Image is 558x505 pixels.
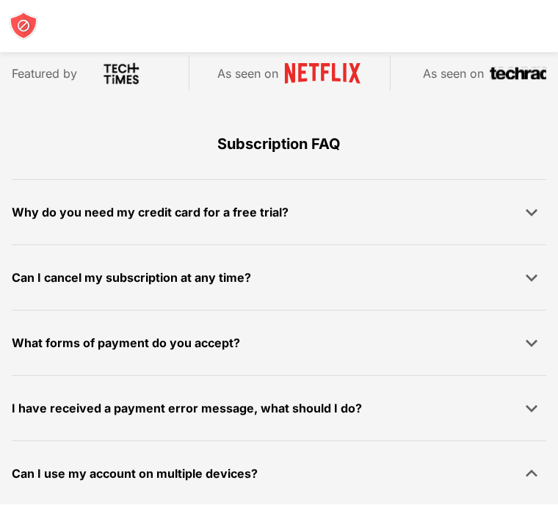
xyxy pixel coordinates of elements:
div: Featured by [12,64,77,85]
div: What forms of payment do you accept? [12,333,240,355]
div: Can I cancel my subscription at any time? [12,268,251,289]
div: Can I use my account on multiple devices? [12,464,258,485]
img: blocksite-icon-white.svg [9,12,38,41]
div: As seen on [423,64,484,85]
div: I have received a payment error message, what should I do? [12,399,362,420]
img: netflix-logo [284,63,360,85]
img: tech-times [83,63,159,85]
div: Why do you need my credit card for a free trial? [12,203,289,224]
div: As seen on [217,64,278,85]
div: Subscription FAQ [12,109,546,180]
